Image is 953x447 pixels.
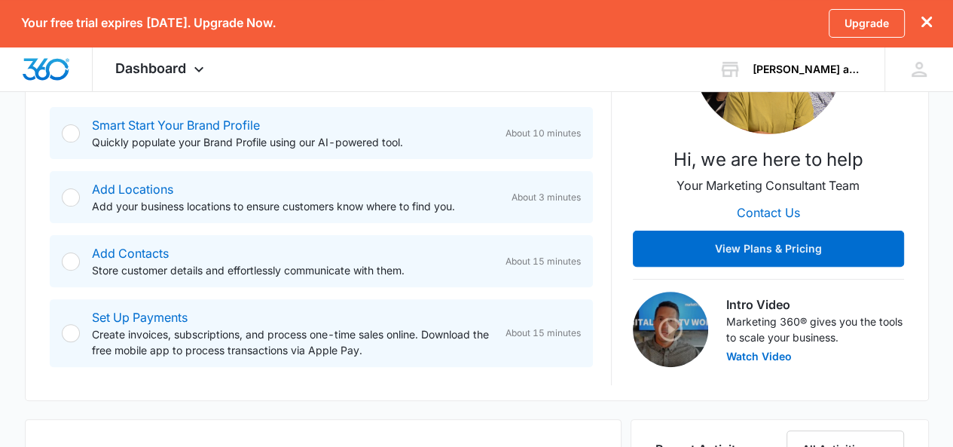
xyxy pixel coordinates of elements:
[726,295,904,314] h3: Intro Video
[722,194,815,231] button: Contact Us
[726,351,792,362] button: Watch Video
[921,16,932,30] button: dismiss this dialog
[92,246,169,261] a: Add Contacts
[677,176,860,194] p: Your Marketing Consultant Team
[512,191,581,204] span: About 3 minutes
[726,314,904,345] p: Marketing 360® gives you the tools to scale your business.
[633,292,708,367] img: Intro Video
[753,63,863,75] div: account name
[92,118,260,133] a: Smart Start Your Brand Profile
[829,9,905,38] a: Upgrade
[506,255,581,268] span: About 15 minutes
[92,310,188,325] a: Set Up Payments
[506,326,581,340] span: About 15 minutes
[92,262,493,278] p: Store customer details and effortlessly communicate with them.
[21,16,276,30] p: Your free trial expires [DATE]. Upgrade Now.
[674,146,863,173] p: Hi, we are here to help
[92,326,493,358] p: Create invoices, subscriptions, and process one-time sales online. Download the free mobile app t...
[633,231,904,267] button: View Plans & Pricing
[115,60,186,76] span: Dashboard
[92,198,499,214] p: Add your business locations to ensure customers know where to find you.
[506,127,581,140] span: About 10 minutes
[93,47,231,91] div: Dashboard
[92,182,173,197] a: Add Locations
[92,134,493,150] p: Quickly populate your Brand Profile using our AI-powered tool.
